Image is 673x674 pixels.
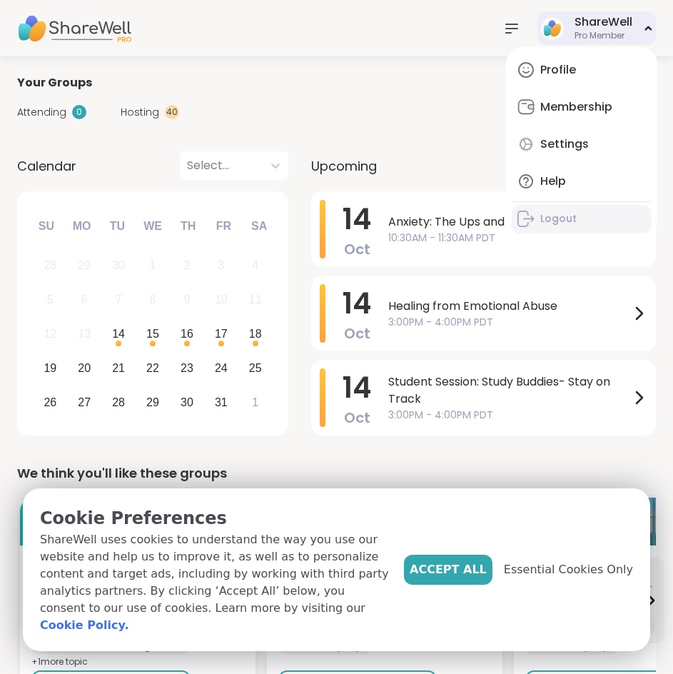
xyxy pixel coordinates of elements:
[249,358,262,378] div: 25
[35,353,66,383] div: Choose Sunday, October 19th, 2025
[183,256,190,275] div: 2
[138,353,168,383] div: Choose Wednesday, October 22nd, 2025
[69,285,100,316] div: Not available Monday, October 6th, 2025
[240,387,270,418] div: Choose Saturday, November 1st, 2025
[31,211,62,242] div: Su
[17,4,131,54] img: ShareWell Nav Logo
[541,17,564,40] img: ShareWell
[218,256,224,275] div: 3
[249,290,262,309] div: 11
[47,290,54,309] div: 5
[344,239,370,259] span: Oct
[69,251,100,281] div: Not available Monday, September 29th, 2025
[343,283,371,323] span: 14
[206,251,236,281] div: Not available Friday, October 3rd, 2025
[512,53,652,87] a: Profile
[243,211,275,242] div: Sa
[215,290,228,309] div: 10
[311,156,377,176] span: Upcoming
[575,14,632,30] div: ShareWell
[78,358,91,378] div: 20
[215,393,228,412] div: 31
[215,358,228,378] div: 24
[172,353,203,383] div: Choose Thursday, October 23rd, 2025
[206,387,236,418] div: Choose Friday, October 31st, 2025
[35,251,66,281] div: Not available Sunday, September 28th, 2025
[137,211,168,242] div: We
[17,156,76,176] span: Calendar
[540,212,577,226] div: Logout
[388,298,630,315] span: Healing from Emotional Abuse
[40,617,128,634] a: Cookie Policy.
[206,319,236,350] div: Choose Friday, October 17th, 2025
[388,213,630,231] span: Anxiety: The Ups and Downs
[44,393,56,412] div: 26
[344,408,370,428] span: Oct
[215,324,228,343] div: 17
[512,205,652,233] a: Logout
[183,290,190,309] div: 9
[103,285,134,316] div: Not available Tuesday, October 7th, 2025
[69,353,100,383] div: Choose Monday, October 20th, 2025
[101,211,133,242] div: Tu
[44,358,56,378] div: 19
[150,290,156,309] div: 8
[138,319,168,350] div: Choose Wednesday, October 15th, 2025
[173,211,204,242] div: Th
[116,290,122,309] div: 7
[343,199,371,239] span: 14
[240,285,270,316] div: Not available Saturday, October 11th, 2025
[540,136,589,152] div: Settings
[512,164,652,198] a: Help
[404,555,492,585] button: Accept All
[388,408,630,423] span: 3:00PM - 4:00PM PDT
[172,319,203,350] div: Choose Thursday, October 16th, 2025
[172,285,203,316] div: Not available Thursday, October 9th, 2025
[540,99,612,115] div: Membership
[69,387,100,418] div: Choose Monday, October 27th, 2025
[240,319,270,350] div: Choose Saturday, October 18th, 2025
[66,211,97,242] div: Mo
[504,561,633,578] span: Essential Cookies Only
[540,173,566,189] div: Help
[44,324,56,343] div: 12
[208,211,239,242] div: Fr
[69,319,100,350] div: Not available Monday, October 13th, 2025
[388,373,630,408] span: Student Session: Study Buddies- Stay on Track
[388,231,630,246] span: 10:30AM - 11:30AM PDT
[172,387,203,418] div: Choose Thursday, October 30th, 2025
[33,248,272,419] div: month 2025-10
[103,251,134,281] div: Not available Tuesday, September 30th, 2025
[146,324,159,343] div: 15
[40,531,393,634] p: ShareWell uses cookies to understand the way you use our website and help us to improve it, as we...
[121,105,159,120] span: Hosting
[138,251,168,281] div: Not available Wednesday, October 1st, 2025
[146,393,159,412] div: 29
[240,251,270,281] div: Not available Saturday, October 4th, 2025
[44,256,56,275] div: 28
[35,387,66,418] div: Choose Sunday, October 26th, 2025
[103,319,134,350] div: Choose Tuesday, October 14th, 2025
[252,393,258,412] div: 1
[146,358,159,378] div: 22
[206,353,236,383] div: Choose Friday, October 24th, 2025
[512,90,652,124] a: Membership
[252,256,258,275] div: 4
[17,105,66,120] span: Attending
[575,30,632,42] div: Pro Member
[103,353,134,383] div: Choose Tuesday, October 21st, 2025
[150,256,156,275] div: 1
[249,324,262,343] div: 18
[72,105,86,119] div: 0
[35,285,66,316] div: Not available Sunday, October 5th, 2025
[112,393,125,412] div: 28
[181,358,193,378] div: 23
[78,393,91,412] div: 27
[81,290,88,309] div: 6
[512,127,652,161] a: Settings
[40,505,393,531] p: Cookie Preferences
[410,561,487,578] span: Accept All
[78,324,91,343] div: 13
[165,105,179,119] div: 40
[112,358,125,378] div: 21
